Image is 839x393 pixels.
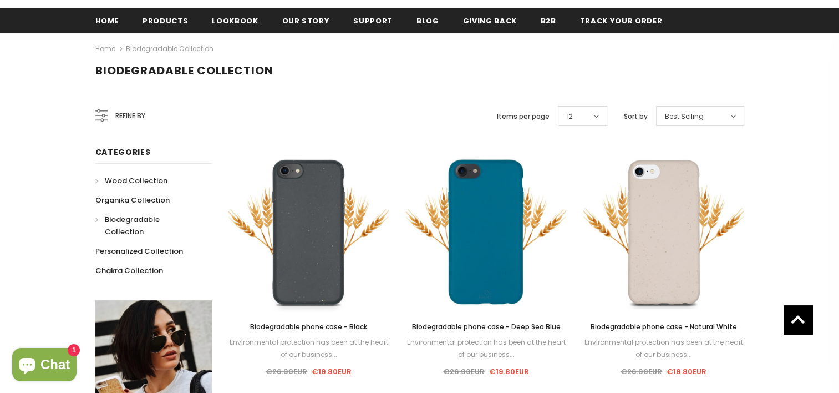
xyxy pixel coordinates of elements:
a: Biodegradable phone case - Deep Sea Blue [406,321,567,333]
span: Home [95,16,119,26]
span: €26.90EUR [621,366,662,377]
span: Chakra Collection [95,265,163,276]
a: Biodegradable Collection [126,44,213,53]
span: €26.90EUR [266,366,307,377]
span: Blog [416,16,439,26]
span: support [353,16,393,26]
span: Best Selling [665,111,704,122]
a: Our Story [282,8,330,33]
a: Biodegradable phone case - Black [228,321,389,333]
span: Track your order [580,16,662,26]
span: Giving back [463,16,517,26]
span: €19.80EUR [667,366,706,377]
span: Biodegradable phone case - Black [250,322,367,331]
span: Refine by [115,110,145,122]
span: Organika Collection [95,195,170,205]
div: Environmental protection has been at the heart of our business... [228,336,389,361]
span: Biodegradable phone case - Natural White [590,322,736,331]
span: Products [143,16,188,26]
span: 12 [567,111,573,122]
a: support [353,8,393,33]
a: Personalized Collection [95,241,183,261]
span: €19.80EUR [312,366,352,377]
span: B2B [541,16,556,26]
a: Wood Collection [95,171,167,190]
label: Sort by [624,111,648,122]
a: Track your order [580,8,662,33]
a: Home [95,42,115,56]
span: Categories [95,147,151,158]
a: Giving back [463,8,517,33]
a: Biodegradable phone case - Natural White [583,321,744,333]
span: Biodegradable phone case - Deep Sea Blue [411,322,560,331]
a: Lookbook [212,8,258,33]
span: €19.80EUR [489,366,529,377]
a: Products [143,8,188,33]
label: Items per page [497,111,550,122]
a: Blog [416,8,439,33]
span: Biodegradable Collection [95,63,273,78]
a: Organika Collection [95,190,170,210]
a: Home [95,8,119,33]
div: Environmental protection has been at the heart of our business... [406,336,567,361]
a: Biodegradable Collection [95,210,200,241]
a: Chakra Collection [95,261,163,280]
span: Personalized Collection [95,246,183,256]
span: Lookbook [212,16,258,26]
span: Our Story [282,16,330,26]
a: B2B [541,8,556,33]
span: €26.90EUR [443,366,485,377]
span: Biodegradable Collection [105,214,160,237]
inbox-online-store-chat: Shopify online store chat [9,348,80,384]
div: Environmental protection has been at the heart of our business... [583,336,744,361]
span: Wood Collection [105,175,167,186]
